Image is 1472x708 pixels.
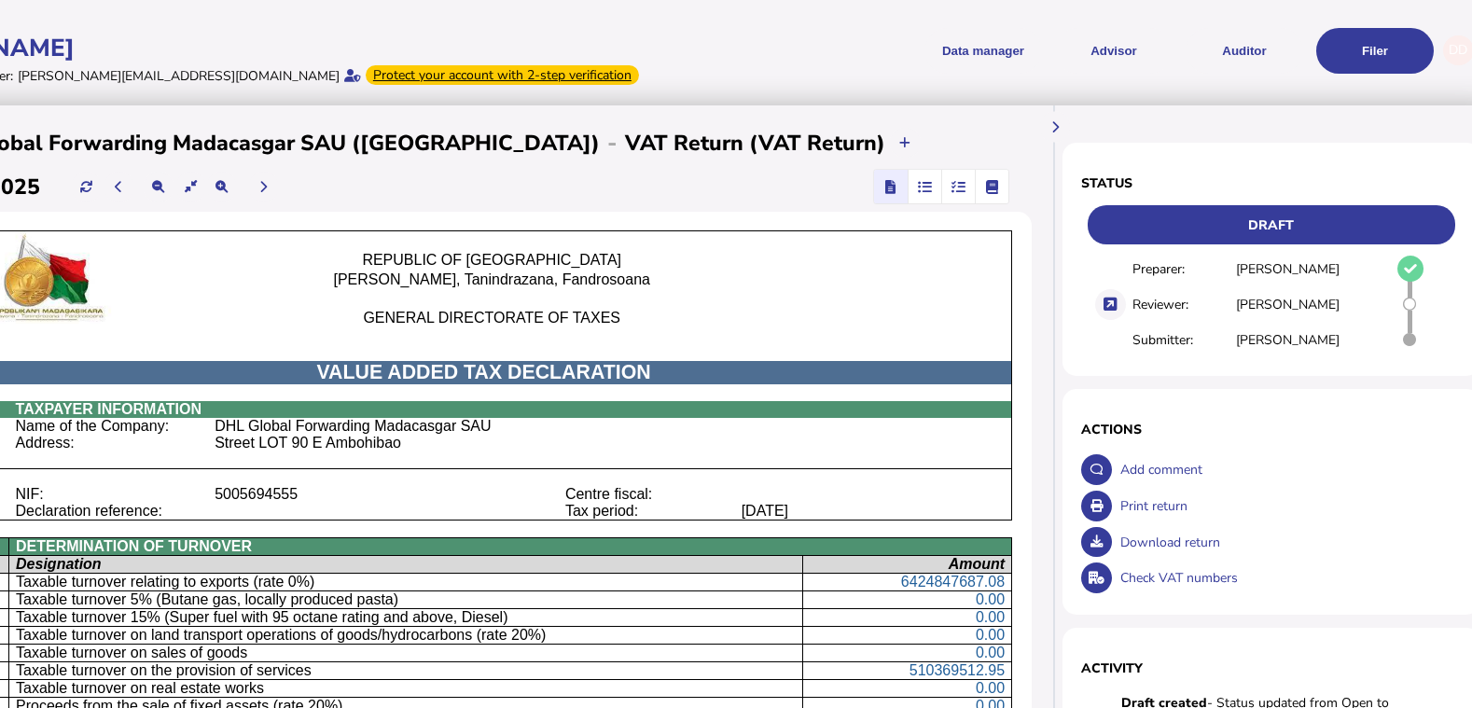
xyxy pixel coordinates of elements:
mat-button-toggle: Return view [874,170,908,203]
div: [PERSON_NAME] [1236,296,1340,313]
p: Taxable turnover 5% (Butane gas, locally produced pasta) [16,591,796,608]
p: Taxable turnover 15% (Super fuel with 95 octane rating and above, Diesel) [16,609,796,626]
p: Tax period: [565,503,728,520]
h2: VAT Return (VAT Return) [625,129,885,158]
button: Next period [248,172,279,202]
button: Download return [1081,527,1112,558]
h1: Activity [1081,659,1462,677]
button: Upload transactions [890,128,921,159]
button: Make a comment in the activity log. [1081,454,1112,485]
p: Address: [16,435,201,451]
button: Filer [1316,28,1434,74]
p: Taxable turnover on sales of goods [16,645,796,661]
menu: navigate products [656,28,1434,74]
p: Taxable turnover on real estate works [16,680,796,697]
button: Make the return view smaller [144,172,174,202]
div: Print return [1116,488,1462,524]
div: From Oct 1, 2025, 2-step verification will be required to login. Set it up now... [366,65,639,85]
span: 6424847687.08 [901,574,1005,590]
button: View task [1095,289,1126,320]
button: Previous period [104,172,134,202]
button: Make the return view larger [206,172,237,202]
i: Return requires halimah JOOMUNN to approve. [1403,298,1416,311]
div: [PERSON_NAME] [1236,260,1340,278]
mat-button-toggle: Reconcilliation view by document [908,170,941,203]
h1: Status [1081,174,1462,192]
div: Download return [1116,524,1462,561]
p: Name of the Company: [16,418,201,435]
button: Shows a dropdown of Data manager options [924,28,1042,74]
div: - [600,128,625,158]
span: VALUE ADDED TAX DECLARATION [316,361,650,383]
button: Hide [1039,112,1070,143]
mat-button-toggle: Reconcilliation view by tax code [941,170,975,203]
p: GENERAL DIRECTORATE OF TAXES [253,310,730,326]
button: Auditor [1186,28,1303,74]
div: Draft [1088,205,1455,244]
span: Designation [16,556,102,572]
button: Reset the return view [175,172,206,202]
div: [PERSON_NAME][EMAIL_ADDRESS][DOMAIN_NAME] [18,67,340,85]
: [DATE] [742,503,788,519]
p: NIF: [16,486,201,503]
h1: Actions [1081,421,1462,438]
div: [PERSON_NAME] [1236,331,1340,349]
button: Check VAT numbers on return. [1081,562,1112,593]
p: [PERSON_NAME], Tanindrazana, Fandrosoana [253,271,730,288]
button: Refresh data for current period [71,172,102,202]
span: 510369512.95 [910,662,1005,678]
span: 0.00 [976,591,1005,607]
: Street LOT 90 E Ambohibao [215,435,401,451]
div: Return status - Actions are restricted to nominated users [1081,205,1462,244]
: DHL Global Forwarding Madacasgar SAU [215,418,491,434]
p: Declaration reference: [16,503,201,520]
p: Taxable turnover on land transport operations of goods/hydrocarbons (rate 20%) [16,627,796,644]
i: Email verified [344,69,361,82]
div: Check VAT numbers [1116,560,1462,596]
div: Preparer: [1132,260,1236,278]
div: Submitter: [1132,331,1236,349]
span: 0.00 [976,645,1005,660]
div: Add comment [1116,451,1462,488]
span: 0.00 [976,609,1005,625]
p: Taxable turnover relating to exports (rate 0%) [16,574,796,590]
span: DETERMINATION OF TURNOVER [16,538,252,554]
p: REPUBLIC OF [GEOGRAPHIC_DATA] [253,252,730,269]
mat-button-toggle: Ledger [975,170,1008,203]
span: 0.00 [976,627,1005,643]
p: Taxable turnover on the provision of services [16,662,796,679]
span: Amount [949,556,1005,572]
span: TAXPAYER INFORMATION [16,401,201,417]
div: Reviewer: [1132,296,1236,313]
span: 0.00 [976,680,1005,696]
p: Centre fiscal: [565,486,728,503]
: 5005694555 [215,486,298,502]
button: Open printable view of return. [1081,491,1112,521]
button: Shows a dropdown of VAT Advisor options [1055,28,1173,74]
